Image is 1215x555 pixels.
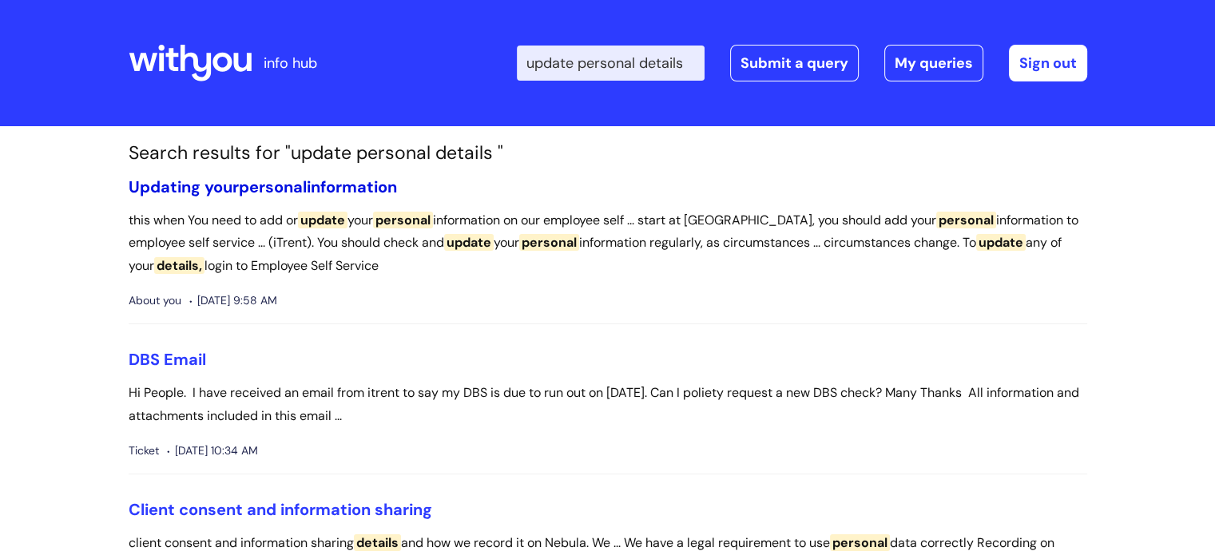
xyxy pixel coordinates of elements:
[129,291,181,311] span: About you
[129,349,206,370] a: DBS Email
[264,50,317,76] p: info hub
[154,257,204,274] span: details,
[189,291,277,311] span: [DATE] 9:58 AM
[129,176,397,197] a: Updating yourpersonalinformation
[1009,45,1087,81] a: Sign out
[129,382,1087,428] p: Hi People. I have received an email from itrent to say my DBS is due to run out on [DATE]. Can I ...
[373,212,433,228] span: personal
[239,176,307,197] span: personal
[884,45,983,81] a: My queries
[830,534,890,551] span: personal
[517,46,705,81] input: Search
[730,45,859,81] a: Submit a query
[129,209,1087,278] p: this when You need to add or your information on our employee self ... start at [GEOGRAPHIC_DATA]...
[976,234,1026,251] span: update
[167,441,258,461] span: [DATE] 10:34 AM
[129,441,159,461] span: Ticket
[298,212,347,228] span: update
[444,234,494,251] span: update
[129,142,1087,165] h1: Search results for "update personal details "
[129,499,432,520] a: Client consent and information sharing
[936,212,996,228] span: personal
[517,45,1087,81] div: | -
[519,234,579,251] span: personal
[354,534,401,551] span: details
